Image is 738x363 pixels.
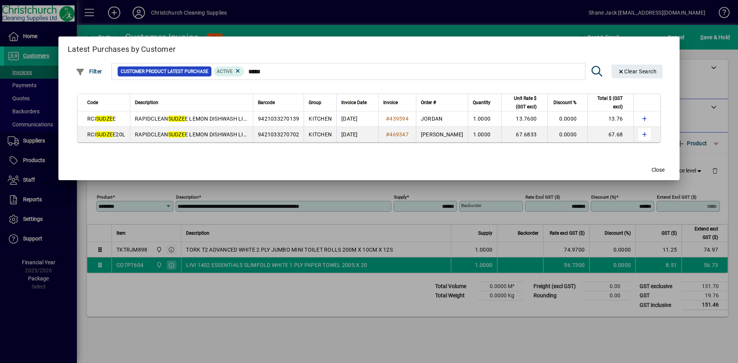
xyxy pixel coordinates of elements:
span: Close [652,166,665,174]
td: 13.76 [587,111,633,127]
span: Barcode [258,98,275,107]
div: Invoice Date [341,98,374,107]
span: RAPIDCLEAN E LEMON DISHWASH LIQUID 5L (MPI C32) [135,116,290,122]
span: KITCHEN [309,131,332,138]
span: Quantity [473,98,490,107]
span: 469347 [389,131,409,138]
span: RAPIDCLEAN E LEMON DISHWASH LIQUID 20L (MPI C32) [135,131,293,138]
span: # [386,131,389,138]
span: 9421033270702 [258,131,299,138]
span: Total $ (GST excl) [592,94,623,111]
td: [PERSON_NAME] [416,127,468,142]
a: #439594 [383,114,411,123]
span: # [386,116,389,122]
span: 439594 [389,116,409,122]
td: JORDAN [416,111,468,127]
em: SUDZE [168,116,185,122]
mat-chip: Product Activation Status: Active [214,66,244,76]
div: Order # [421,98,463,107]
td: [DATE] [336,127,378,142]
span: Description [135,98,158,107]
em: SUDZE [168,131,185,138]
div: Description [135,98,248,107]
td: 67.6833 [501,127,547,142]
span: KITCHEN [309,116,332,122]
div: Code [87,98,125,107]
td: 0.0000 [547,127,587,142]
span: Group [309,98,321,107]
div: Group [309,98,332,107]
td: [DATE] [336,111,378,127]
span: Filter [76,68,102,75]
div: Invoice [383,98,411,107]
div: Unit Rate $ (GST excl) [506,94,544,111]
span: Unit Rate $ (GST excl) [506,94,537,111]
div: Total $ (GST excl) [592,94,630,111]
td: 1.0000 [468,127,501,142]
td: 0.0000 [547,111,587,127]
span: RCI E [87,116,116,122]
button: Clear [612,65,663,78]
button: Close [646,163,670,177]
span: Clear Search [618,68,657,75]
div: Quantity [473,98,497,107]
h2: Latest Purchases by Customer [58,36,680,59]
td: 13.7600 [501,111,547,127]
span: Customer Product Latest Purchase [121,68,208,75]
span: RCI E20L [87,131,125,138]
a: #469347 [383,130,411,139]
td: 1.0000 [468,111,501,127]
div: Barcode [258,98,299,107]
span: Order # [421,98,436,107]
span: Invoice Date [341,98,367,107]
span: Invoice [383,98,398,107]
span: Active [217,69,233,74]
button: Filter [74,65,104,78]
em: SUDZE [96,116,113,122]
div: Discount % [552,98,583,107]
span: Discount % [553,98,577,107]
td: 67.68 [587,127,633,142]
span: 9421033270139 [258,116,299,122]
em: SUDZE [96,131,113,138]
span: Code [87,98,98,107]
